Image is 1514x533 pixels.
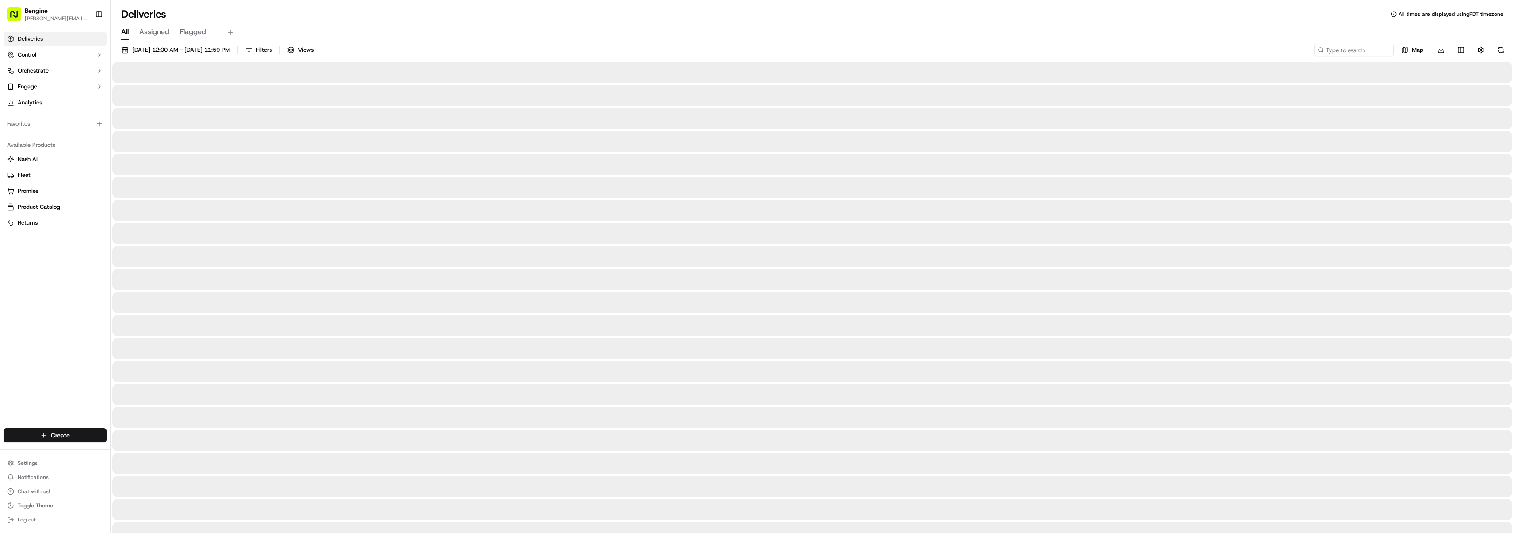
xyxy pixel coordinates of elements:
span: Map [1412,46,1423,54]
button: Product Catalog [4,200,107,214]
span: Deliveries [18,35,43,43]
span: Assigned [139,27,169,37]
div: Available Products [4,138,107,152]
a: Fleet [7,171,103,179]
span: Control [18,51,36,59]
button: Orchestrate [4,64,107,78]
button: Settings [4,457,107,469]
button: Engage [4,80,107,94]
a: Returns [7,219,103,227]
span: Filters [256,46,272,54]
button: Map [1397,44,1427,56]
button: Toggle Theme [4,499,107,512]
button: Refresh [1495,44,1507,56]
button: Nash AI [4,152,107,166]
span: [DATE] 12:00 AM - [DATE] 11:59 PM [132,46,230,54]
button: Views [283,44,317,56]
span: Flagged [180,27,206,37]
span: Create [51,431,70,440]
span: Returns [18,219,38,227]
h1: Deliveries [121,7,166,21]
button: Control [4,48,107,62]
span: Chat with us! [18,488,50,495]
button: Filters [241,44,276,56]
span: All [121,27,129,37]
span: Settings [18,460,38,467]
span: All times are displayed using PDT timezone [1399,11,1503,18]
button: [PERSON_NAME][EMAIL_ADDRESS][DOMAIN_NAME] [25,15,88,22]
span: Nash AI [18,155,38,163]
button: Returns [4,216,107,230]
button: Create [4,428,107,442]
span: Toggle Theme [18,502,53,509]
span: Notifications [18,474,49,481]
a: Nash AI [7,155,103,163]
span: Fleet [18,171,31,179]
span: Views [298,46,314,54]
a: Analytics [4,96,107,110]
span: Log out [18,516,36,523]
button: [DATE] 12:00 AM - [DATE] 11:59 PM [118,44,234,56]
div: Favorites [4,117,107,131]
button: Log out [4,514,107,526]
span: Product Catalog [18,203,60,211]
a: Product Catalog [7,203,103,211]
button: Notifications [4,471,107,483]
a: Promise [7,187,103,195]
input: Type to search [1314,44,1394,56]
a: Deliveries [4,32,107,46]
button: Bengine[PERSON_NAME][EMAIL_ADDRESS][DOMAIN_NAME] [4,4,92,25]
span: Orchestrate [18,67,49,75]
button: Promise [4,184,107,198]
span: Engage [18,83,37,91]
button: Fleet [4,168,107,182]
button: Chat with us! [4,485,107,498]
span: Promise [18,187,38,195]
span: Analytics [18,99,42,107]
button: Bengine [25,6,48,15]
